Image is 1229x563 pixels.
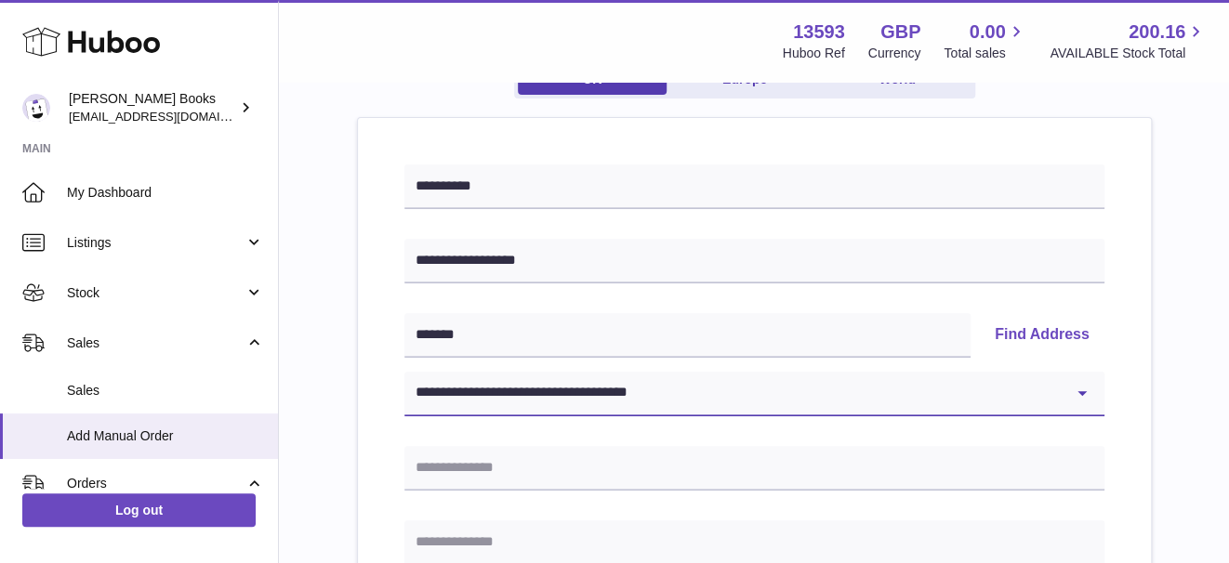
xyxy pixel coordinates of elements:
span: Sales [67,334,244,352]
span: 200.16 [1129,20,1185,45]
span: My Dashboard [67,184,264,202]
div: [PERSON_NAME] Books [69,90,236,125]
a: Log out [22,493,256,527]
span: Orders [67,475,244,492]
strong: GBP [880,20,920,45]
span: [EMAIL_ADDRESS][DOMAIN_NAME] [69,109,273,124]
span: Add Manual Order [67,427,264,445]
div: Currency [868,45,921,62]
button: Find Address [980,313,1104,358]
img: info@troybooks.co.uk [22,94,50,122]
a: 200.16 AVAILABLE Stock Total [1050,20,1207,62]
span: Stock [67,284,244,302]
a: 0.00 Total sales [944,20,1026,62]
span: AVAILABLE Stock Total [1050,45,1207,62]
span: Sales [67,382,264,399]
strong: 13593 [793,20,845,45]
span: Listings [67,234,244,252]
span: Total sales [944,45,1026,62]
div: Huboo Ref [783,45,845,62]
span: 0.00 [970,20,1006,45]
